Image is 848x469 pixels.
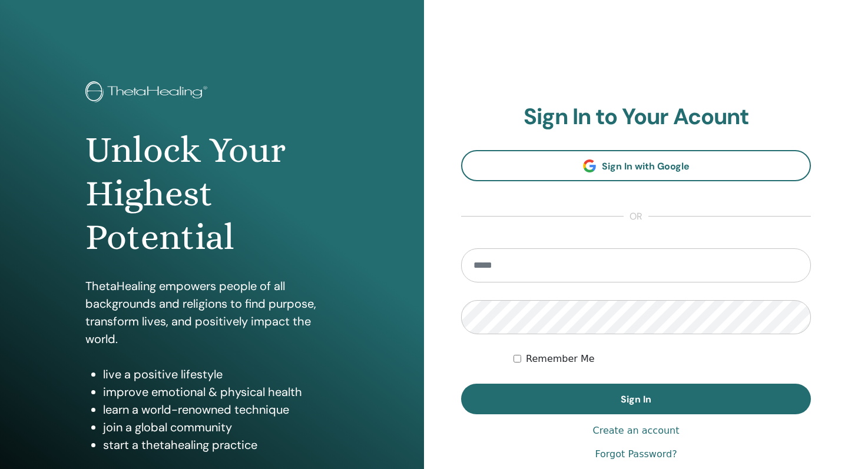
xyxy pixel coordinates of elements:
span: or [624,209,648,224]
li: live a positive lifestyle [103,365,339,383]
li: improve emotional & physical health [103,383,339,401]
h1: Unlock Your Highest Potential [85,128,339,260]
li: start a thetahealing practice [103,436,339,454]
div: Keep me authenticated indefinitely or until I manually logout [514,352,811,366]
span: Sign In with Google [602,160,690,172]
a: Create an account [592,424,679,438]
button: Sign In [461,384,811,414]
a: Forgot Password? [595,447,677,461]
label: Remember Me [526,352,595,366]
p: ThetaHealing empowers people of all backgrounds and religions to find purpose, transform lives, a... [85,277,339,348]
h2: Sign In to Your Acount [461,104,811,131]
li: learn a world-renowned technique [103,401,339,418]
a: Sign In with Google [461,150,811,181]
li: join a global community [103,418,339,436]
span: Sign In [621,393,651,405]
